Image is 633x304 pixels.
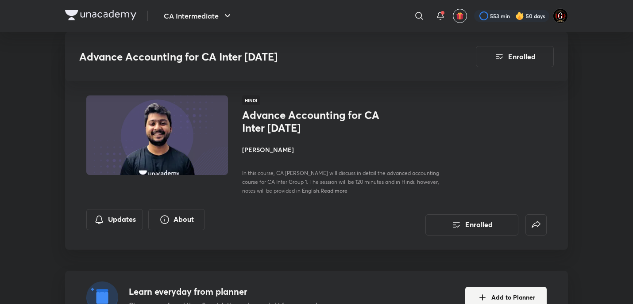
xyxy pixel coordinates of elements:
span: Read more [320,187,347,194]
button: Enrolled [425,214,518,236]
img: Thumbnail [85,95,229,176]
button: Enrolled [476,46,554,67]
h4: [PERSON_NAME] [242,145,440,154]
h1: Advance Accounting for CA Inter [DATE] [242,109,387,134]
h3: Advance Accounting for CA Inter [DATE] [79,50,426,63]
img: avatar [456,12,464,20]
button: CA Intermediate [158,7,238,25]
a: Company Logo [65,10,136,23]
h4: Learn everyday from planner [129,285,334,298]
button: Updates [86,209,143,230]
span: Hindi [242,95,260,105]
button: false [525,214,547,236]
span: In this course, CA [PERSON_NAME] will discuss in detail the advanced accounting course for CA Int... [242,170,439,194]
img: streak [515,11,524,20]
button: avatar [453,9,467,23]
img: Company Logo [65,10,136,20]
button: About [148,209,205,230]
img: DGD°MrBEAN [553,8,568,23]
